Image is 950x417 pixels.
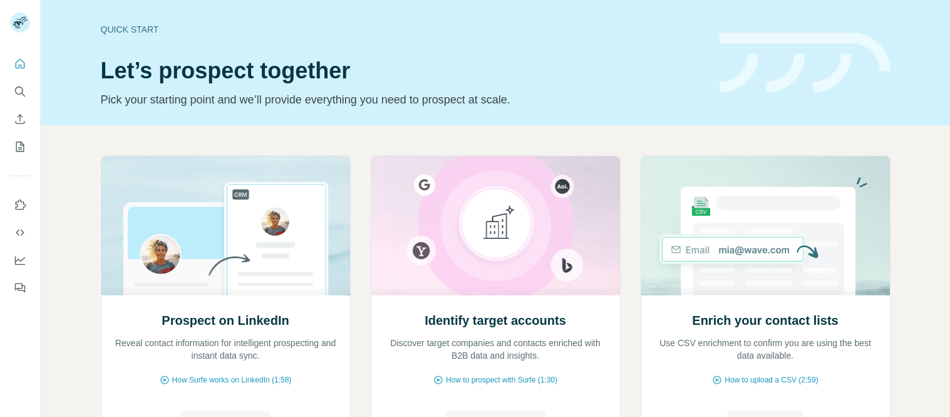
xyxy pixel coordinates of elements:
[10,194,30,216] button: Use Surfe on LinkedIn
[425,312,566,329] h2: Identify target accounts
[10,80,30,103] button: Search
[101,91,705,108] p: Pick your starting point and we’ll provide everything you need to prospect at scale.
[10,221,30,244] button: Use Surfe API
[114,337,338,362] p: Reveal contact information for intelligent prospecting and instant data sync.
[725,374,818,386] span: How to upload a CSV (2:59)
[10,277,30,299] button: Feedback
[101,23,705,36] div: Quick start
[384,337,607,362] p: Discover target companies and contacts enriched with B2B data and insights.
[10,135,30,158] button: My lists
[101,58,705,83] h1: Let’s prospect together
[10,108,30,130] button: Enrich CSV
[720,33,891,93] img: banner
[172,374,292,386] span: How Surfe works on LinkedIn (1:58)
[10,249,30,272] button: Dashboard
[162,312,289,329] h2: Prospect on LinkedIn
[692,312,838,329] h2: Enrich your contact lists
[10,53,30,75] button: Quick start
[446,374,557,386] span: How to prospect with Surfe (1:30)
[654,337,877,362] p: Use CSV enrichment to confirm you are using the best data available.
[641,156,891,295] img: Enrich your contact lists
[371,156,621,295] img: Identify target accounts
[101,156,351,295] img: Prospect on LinkedIn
